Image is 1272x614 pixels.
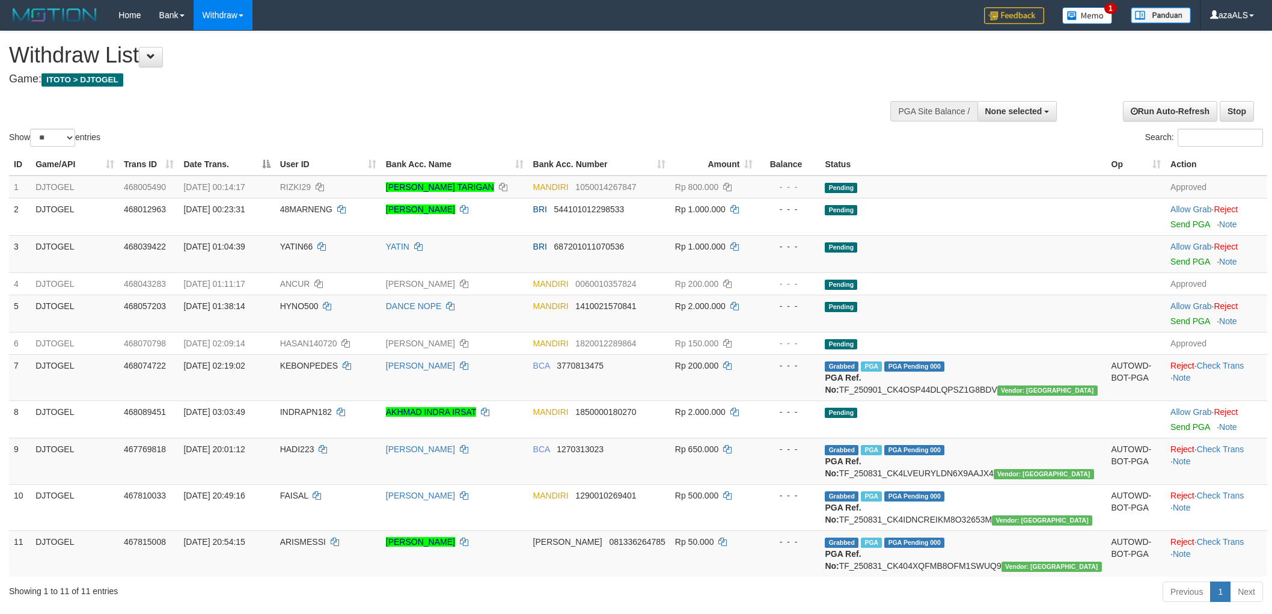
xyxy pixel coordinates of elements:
td: AUTOWD-BOT-PGA [1107,530,1166,577]
h4: Game: [9,73,836,85]
span: MANDIRI [533,407,569,417]
span: Rp 2.000.000 [675,407,726,417]
span: Copy 081336264785 to clipboard [609,537,665,547]
td: · [1166,198,1267,235]
div: - - - [762,241,815,253]
th: Status [820,153,1106,176]
a: Check Trans [1197,491,1244,500]
input: Search: [1178,129,1263,147]
span: 468039422 [124,242,166,251]
span: 468005490 [124,182,166,192]
span: Pending [825,183,857,193]
a: Note [1173,373,1191,382]
span: MANDIRI [533,339,569,348]
td: DJTOGEL [31,484,119,530]
span: 468043283 [124,279,166,289]
span: PGA Pending [884,538,944,548]
td: DJTOGEL [31,530,119,577]
a: 1 [1210,582,1231,602]
a: Allow Grab [1170,407,1211,417]
span: MANDIRI [533,182,569,192]
td: AUTOWD-BOT-PGA [1107,438,1166,484]
th: Op: activate to sort column ascending [1107,153,1166,176]
td: 8 [9,401,31,438]
span: HADI223 [280,444,314,454]
div: - - - [762,443,815,455]
b: PGA Ref. No: [825,373,861,394]
span: Marked by azaksrdjtogel [861,538,882,548]
th: Bank Acc. Number: activate to sort column ascending [528,153,670,176]
span: [PERSON_NAME] [533,537,602,547]
td: 1 [9,176,31,198]
a: Reject [1214,407,1238,417]
a: Note [1219,220,1237,229]
a: Reject [1170,491,1194,500]
b: PGA Ref. No: [825,549,861,571]
a: Check Trans [1197,361,1244,370]
span: [DATE] 00:23:31 [183,204,245,214]
td: DJTOGEL [31,176,119,198]
a: [PERSON_NAME] [386,279,455,289]
span: Copy 1050014267847 to clipboard [575,182,636,192]
span: Rp 1.000.000 [675,242,726,251]
span: Pending [825,302,857,312]
span: None selected [985,106,1042,116]
span: Copy 0060010357824 to clipboard [575,279,636,289]
a: Reject [1170,444,1194,454]
span: BRI [533,204,547,214]
a: Previous [1163,582,1211,602]
label: Search: [1145,129,1263,147]
span: Marked by azaksrdjtogel [861,445,882,455]
span: PGA Pending [884,491,944,502]
td: 2 [9,198,31,235]
span: · [1170,242,1214,251]
td: TF_250831_CK404XQFMB8OFM1SWUQ9 [820,530,1106,577]
span: [DATE] 20:01:12 [183,444,245,454]
span: Rp 150.000 [675,339,718,348]
span: Rp 200.000 [675,279,718,289]
span: Copy 1820012289864 to clipboard [575,339,636,348]
span: 467810033 [124,491,166,500]
td: DJTOGEL [31,401,119,438]
span: Rp 1.000.000 [675,204,726,214]
a: Allow Grab [1170,204,1211,214]
a: YATIN [386,242,409,251]
span: Vendor URL: https://checkout4.1velocity.biz [994,469,1094,479]
span: ARISMESSI [280,537,326,547]
span: PGA Pending [884,445,944,455]
span: BCA [533,361,550,370]
span: Pending [825,408,857,418]
th: ID [9,153,31,176]
a: Send PGA [1170,257,1209,266]
a: [PERSON_NAME] [386,491,455,500]
span: HYNO500 [280,301,319,311]
span: [DATE] 01:38:14 [183,301,245,311]
a: Note [1173,456,1191,466]
th: Date Trans.: activate to sort column descending [179,153,275,176]
th: Balance [757,153,820,176]
span: [DATE] 03:03:49 [183,407,245,417]
a: Allow Grab [1170,242,1211,251]
td: · [1166,295,1267,332]
span: BCA [533,444,550,454]
div: - - - [762,490,815,502]
td: · · [1166,438,1267,484]
label: Show entries [9,129,100,147]
a: [PERSON_NAME] [386,537,455,547]
td: DJTOGEL [31,272,119,295]
b: PGA Ref. No: [825,503,861,524]
td: TF_250831_CK4LVEURYLDN6X9AAJX4 [820,438,1106,484]
a: Reject [1170,537,1194,547]
span: Vendor URL: https://checkout4.1velocity.biz [1001,562,1102,572]
th: Action [1166,153,1267,176]
th: Bank Acc. Name: activate to sort column ascending [381,153,528,176]
span: 467815008 [124,537,166,547]
span: 48MARNENG [280,204,332,214]
span: ANCUR [280,279,310,289]
th: Trans ID: activate to sort column ascending [119,153,179,176]
td: 3 [9,235,31,272]
span: Copy 1850000180270 to clipboard [575,407,636,417]
td: 5 [9,295,31,332]
a: Reject [1214,242,1238,251]
a: Reject [1170,361,1194,370]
